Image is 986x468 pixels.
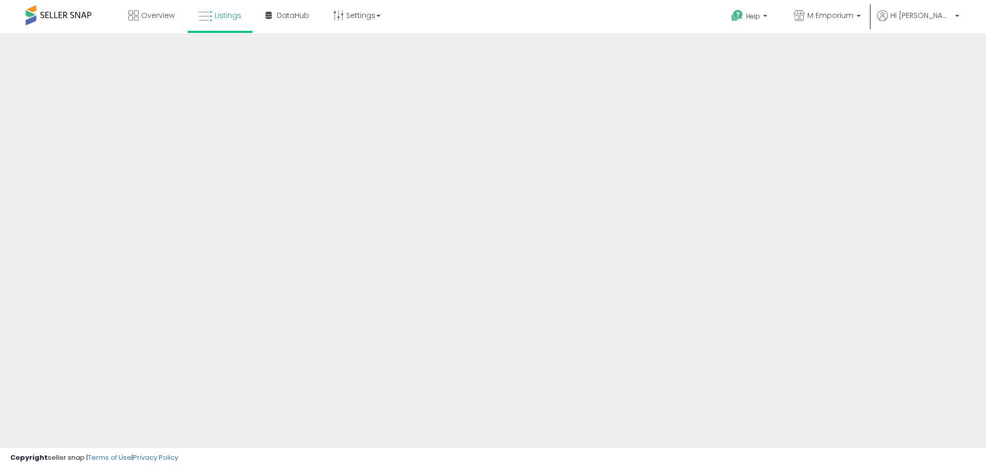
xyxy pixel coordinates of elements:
a: Hi [PERSON_NAME] [877,10,959,33]
i: Get Help [731,9,744,22]
a: Privacy Policy [133,453,178,462]
div: seller snap | | [10,453,178,463]
span: Hi [PERSON_NAME] [890,10,952,21]
span: Listings [215,10,241,21]
span: Overview [141,10,175,21]
span: M Emporium [807,10,854,21]
a: Terms of Use [88,453,131,462]
span: DataHub [277,10,309,21]
strong: Copyright [10,453,48,462]
span: Help [746,12,760,21]
a: Help [723,2,778,33]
